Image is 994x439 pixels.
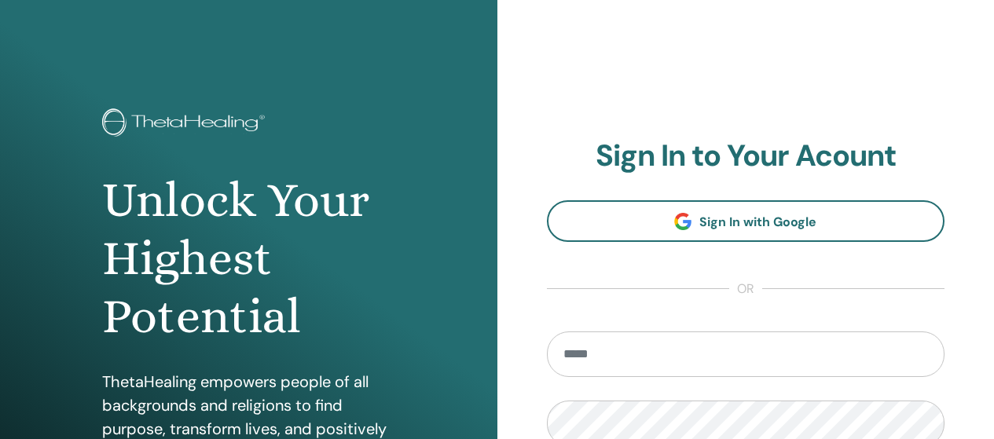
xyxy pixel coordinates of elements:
h1: Unlock Your Highest Potential [102,171,394,346]
span: Sign In with Google [699,214,816,230]
span: or [729,280,762,298]
a: Sign In with Google [547,200,945,242]
h2: Sign In to Your Acount [547,138,945,174]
